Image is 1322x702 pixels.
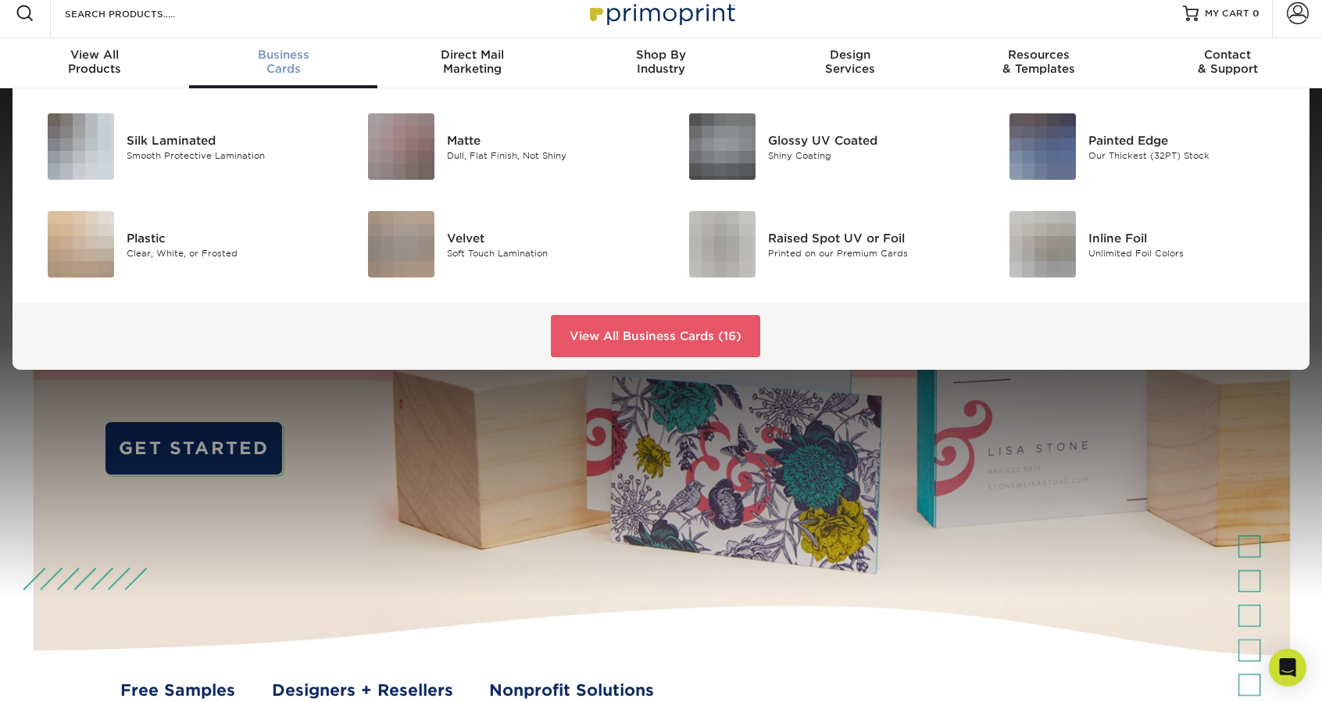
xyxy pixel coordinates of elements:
span: MY CART [1205,7,1249,20]
img: Matte Business Cards [368,113,434,180]
img: Silk Laminated Business Cards [48,113,114,180]
img: Plastic Business Cards [48,211,114,278]
div: & Templates [945,48,1134,76]
div: Marketing [377,48,566,76]
div: Printed on our Premium Cards [768,246,970,260]
a: View All Business Cards (16) [551,315,760,357]
div: Velvet [447,229,649,246]
div: Painted Edge [1088,131,1291,149]
a: Contact& Support [1133,38,1322,88]
input: SEARCH PRODUCTS..... [63,4,216,23]
a: DesignServices [756,38,945,88]
a: Designers + Resellers [272,679,453,702]
img: Inline Foil Business Cards [1009,211,1076,278]
img: Painted Edge Business Cards [1009,113,1076,180]
div: Matte [447,131,649,149]
a: Raised Spot UV or Foil Business Cards Raised Spot UV or Foil Printed on our Premium Cards [673,205,970,284]
a: Direct MailMarketing [377,38,566,88]
a: Velvet Business Cards Velvet Soft Touch Lamination [352,205,650,284]
span: Business [189,48,378,62]
div: Shiny Coating [768,149,970,162]
span: Contact [1133,48,1322,62]
span: Direct Mail [377,48,566,62]
a: Painted Edge Business Cards Painted Edge Our Thickest (32PT) Stock [994,107,1292,186]
div: Clear, White, or Frosted [127,246,329,260]
div: Cards [189,48,378,76]
span: 0 [1252,8,1259,19]
div: Smooth Protective Lamination [127,149,329,162]
div: Soft Touch Lamination [447,246,649,260]
a: Free Samples [120,679,235,702]
a: BusinessCards [189,38,378,88]
div: Our Thickest (32PT) Stock [1088,149,1291,162]
div: Raised Spot UV or Foil [768,229,970,246]
span: Shop By [566,48,756,62]
a: Plastic Business Cards Plastic Clear, White, or Frosted [31,205,329,284]
div: Glossy UV Coated [768,131,970,149]
div: Unlimited Foil Colors [1088,246,1291,260]
a: Silk Laminated Business Cards Silk Laminated Smooth Protective Lamination [31,107,329,186]
div: Dull, Flat Finish, Not Shiny [447,149,649,162]
img: Velvet Business Cards [368,211,434,278]
a: Matte Business Cards Matte Dull, Flat Finish, Not Shiny [352,107,650,186]
img: Glossy UV Coated Business Cards [689,113,756,180]
a: Resources& Templates [945,38,1134,88]
a: Inline Foil Business Cards Inline Foil Unlimited Foil Colors [994,205,1292,284]
div: Services [756,48,945,76]
div: & Support [1133,48,1322,76]
a: Glossy UV Coated Business Cards Glossy UV Coated Shiny Coating [673,107,970,186]
div: Industry [566,48,756,76]
div: Plastic [127,229,329,246]
a: Shop ByIndustry [566,38,756,88]
span: Design [756,48,945,62]
span: Resources [945,48,1134,62]
div: Inline Foil [1088,229,1291,246]
div: Silk Laminated [127,131,329,149]
div: Open Intercom Messenger [1269,649,1306,686]
a: Nonprofit Solutions [489,679,654,702]
img: Raised Spot UV or Foil Business Cards [689,211,756,278]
